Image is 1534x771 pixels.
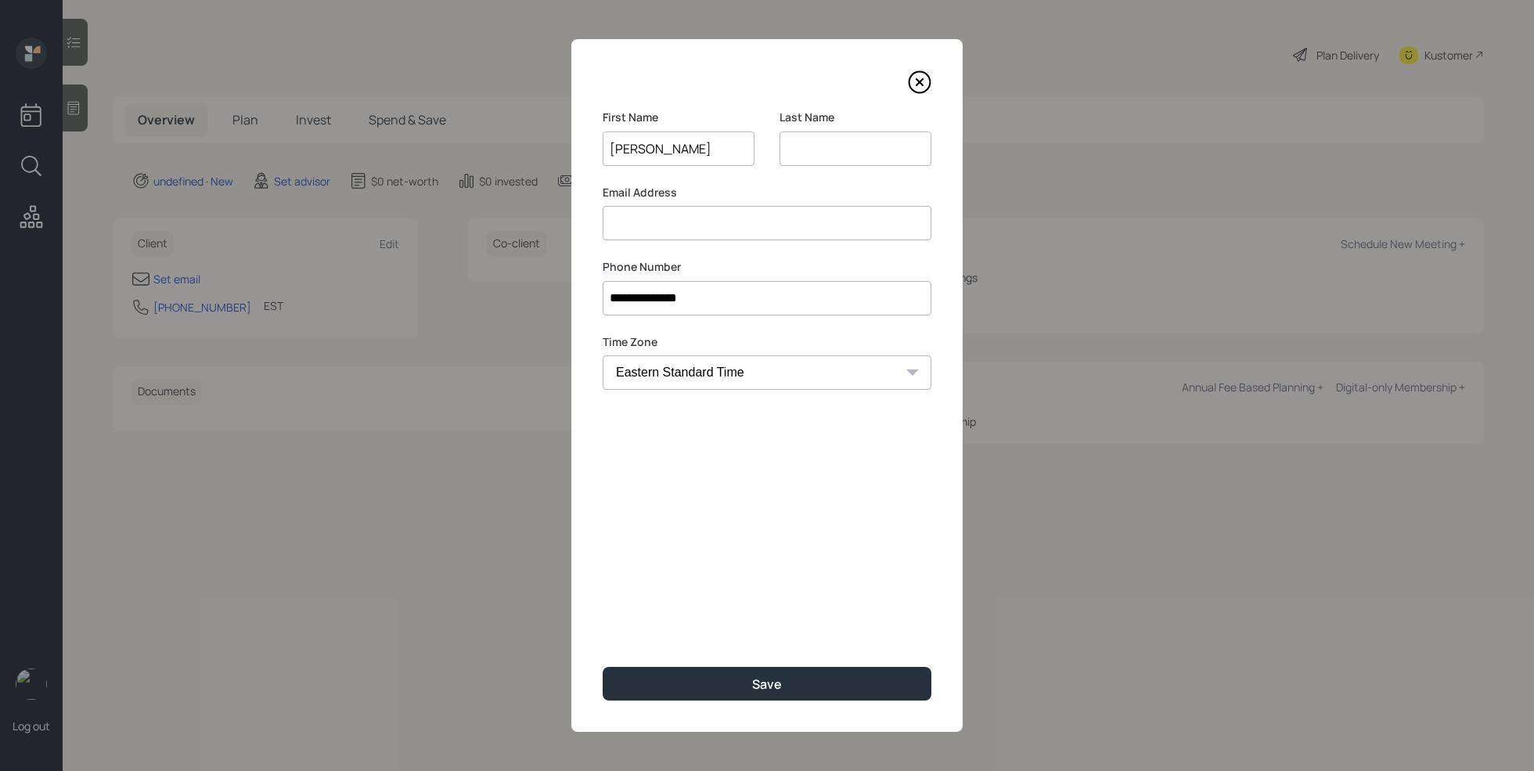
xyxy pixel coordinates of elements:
[603,110,754,125] label: First Name
[603,334,931,350] label: Time Zone
[780,110,931,125] label: Last Name
[752,676,782,693] div: Save
[603,667,931,701] button: Save
[603,185,931,200] label: Email Address
[603,259,931,275] label: Phone Number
